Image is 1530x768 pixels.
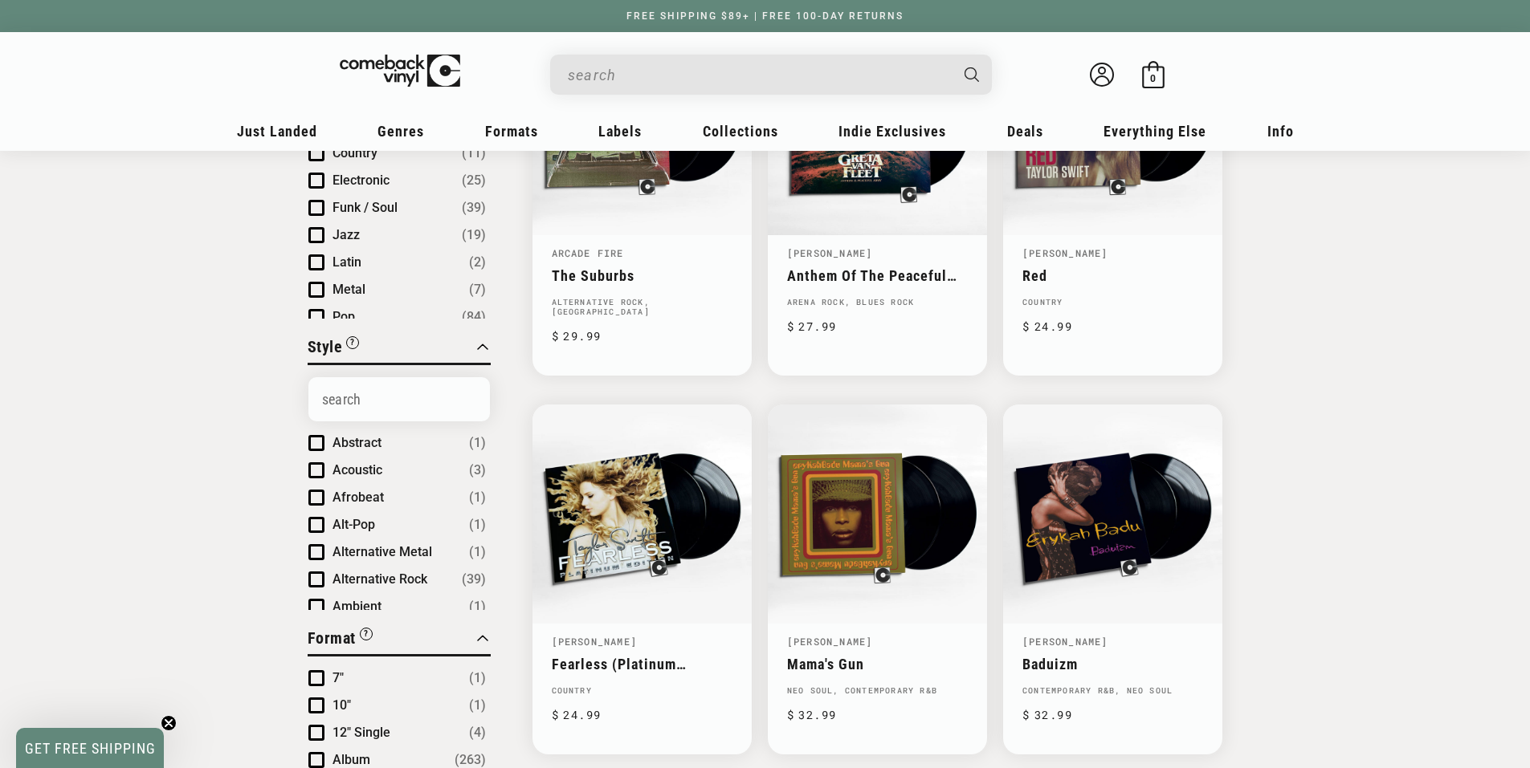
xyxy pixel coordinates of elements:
span: Number of products: (39) [462,198,486,217]
a: Mama's Gun [787,656,968,673]
span: 12" Single [333,725,390,740]
span: Number of products: (1) [469,515,486,534]
a: Arcade Fire [552,246,624,259]
span: GET FREE SHIPPING [25,740,156,757]
span: Style [308,337,343,356]
span: Alternative Metal [333,544,432,559]
span: Pop [333,309,355,324]
span: Electronic [333,173,390,188]
input: When autocomplete results are available use up and down arrows to review and enter to select [568,59,949,91]
span: Labels [598,123,642,140]
span: Deals [1007,123,1043,140]
div: GET FREE SHIPPINGClose teaser [16,728,164,768]
span: Number of products: (1) [469,433,486,453]
span: Abstract [333,435,381,450]
span: Format [308,628,356,648]
span: Number of products: (3) [469,461,486,480]
a: Anthem Of The Peaceful Army [787,267,968,284]
span: Number of products: (1) [469,668,486,688]
span: 7" [333,670,344,685]
a: FREE SHIPPING $89+ | FREE 100-DAY RETURNS [610,10,920,22]
span: Formats [485,123,538,140]
span: Funk / Soul [333,200,398,215]
span: Number of products: (1) [469,488,486,507]
span: Number of products: (25) [462,171,486,190]
span: Number of products: (1) [469,696,486,715]
span: Number of products: (1) [469,597,486,616]
span: Indie Exclusives [838,123,946,140]
input: Search Options [308,377,490,421]
span: Ambient [333,599,381,614]
a: [PERSON_NAME] [1022,246,1108,259]
a: Fearless (Platinum Edition) [552,656,732,673]
a: Baduizm [1022,656,1203,673]
a: The Suburbs [552,267,732,284]
span: 0 [1150,72,1156,84]
button: Search [950,55,993,95]
span: Country [333,145,377,161]
span: Acoustic [333,462,382,477]
span: Album [333,752,370,767]
a: [PERSON_NAME] [1022,635,1108,648]
span: Genres [377,123,424,140]
span: Number of products: (2) [469,253,486,272]
span: Number of products: (39) [462,570,486,589]
span: Info [1267,123,1294,140]
div: Search [550,55,992,95]
span: Afrobeat [333,490,384,505]
span: Latin [333,254,361,270]
button: Filter by Format [308,626,373,654]
span: Jazz [333,227,360,242]
button: Filter by Style [308,335,360,363]
span: Alt-Pop [333,517,375,532]
span: Number of products: (4) [469,723,486,742]
a: [PERSON_NAME] [552,635,638,648]
a: [PERSON_NAME] [787,635,873,648]
span: Metal [333,282,365,297]
span: Alternative Rock [333,571,427,587]
span: Just Landed [237,123,317,140]
span: Number of products: (84) [462,307,486,327]
a: [PERSON_NAME] [787,246,873,259]
span: 10" [333,697,351,713]
a: Red [1022,267,1203,284]
span: Everything Else [1104,123,1206,140]
span: Number of products: (19) [462,226,486,245]
span: Collections [703,123,778,140]
button: Close teaser [161,715,177,731]
span: Number of products: (7) [469,280,486,299]
span: Number of products: (1) [469,542,486,562]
